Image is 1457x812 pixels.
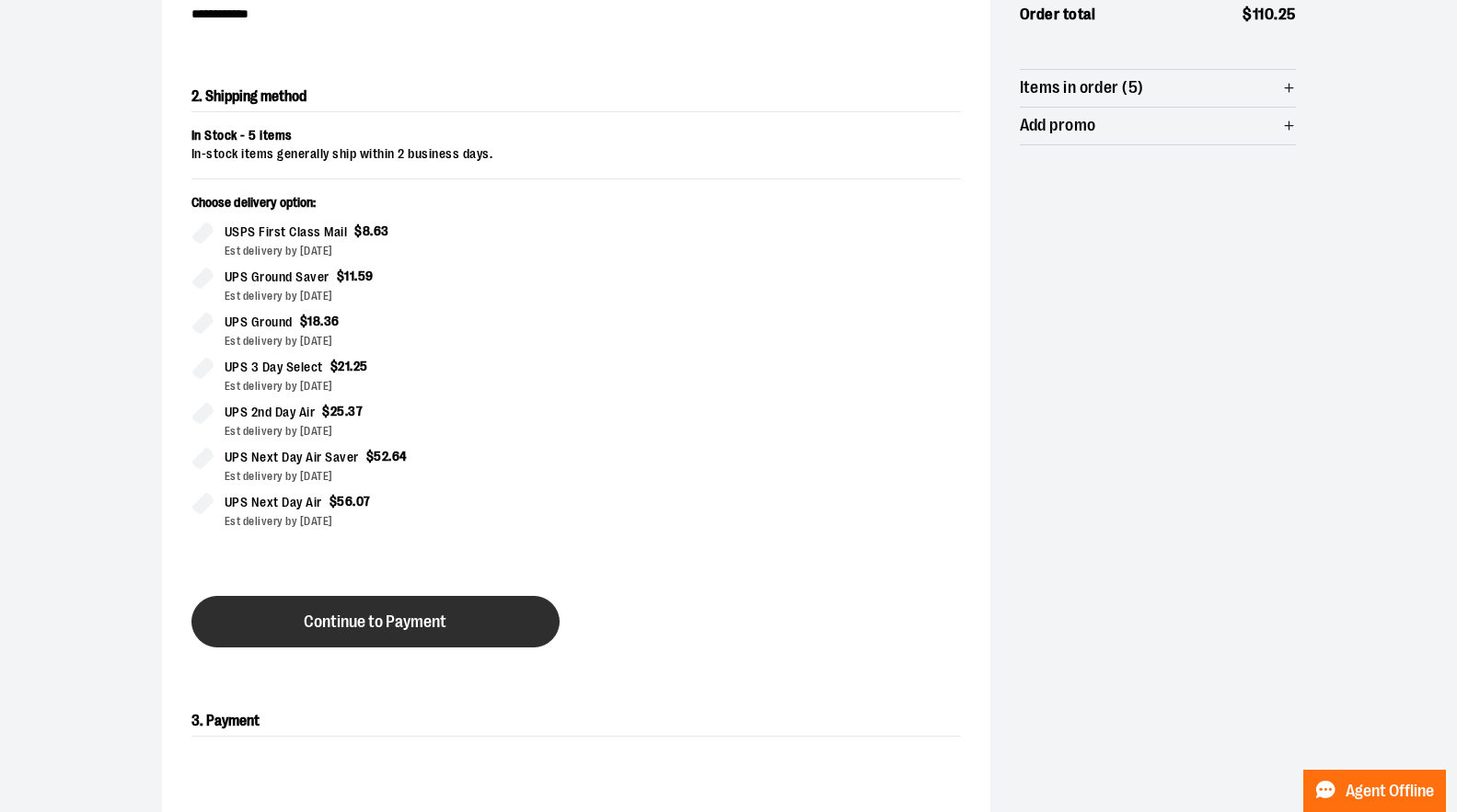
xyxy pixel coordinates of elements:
span: UPS 2nd Day Air [225,402,316,423]
input: UPS Ground Saver$11.59Est delivery by [DATE] [191,267,214,289]
h2: 2. Shipping method [191,82,961,112]
span: 110 [1253,6,1275,23]
span: 07 [356,494,371,509]
p: Choose delivery option: [191,194,561,222]
span: UPS Next Day Air [225,492,322,513]
span: 59 [358,269,374,283]
span: $ [337,269,345,283]
span: 8 [363,223,371,238]
h2: 3. Payment [191,706,961,737]
button: Agent Offline [1303,770,1446,812]
div: Est delivery by [DATE] [225,423,561,440]
span: . [370,223,374,238]
span: $ [330,359,339,373]
span: USPS First Class Mail [225,222,348,243]
span: . [350,359,353,373]
span: UPS Ground [225,312,293,333]
span: . [345,404,349,418]
span: UPS Next Day Air Saver [225,447,359,468]
span: . [353,494,356,509]
span: 64 [392,449,408,463]
button: Add promo [1020,108,1296,144]
div: Est delivery by [DATE] [225,333,561,349]
span: 36 [324,314,340,328]
span: UPS 3 Day Select [225,357,323,378]
span: 52 [374,449,388,463]
span: 25 [353,359,368,373]
span: . [388,449,392,463]
span: . [1274,6,1278,23]
button: Items in order (5) [1020,70,1296,107]
span: UPS Ground Saver [225,267,330,288]
span: Continue to Payment [304,613,446,631]
span: Add promo [1020,117,1096,134]
span: 18 [307,314,320,328]
div: In Stock - 5 items [191,127,961,145]
span: 25 [330,404,345,418]
span: 37 [348,404,363,418]
span: $ [300,314,308,328]
span: 21 [338,359,350,373]
button: Continue to Payment [191,596,560,647]
input: USPS First Class Mail$8.63Est delivery by [DATE] [191,222,214,244]
input: UPS Ground$18.36Est delivery by [DATE] [191,312,214,334]
span: 56 [337,494,353,509]
div: Est delivery by [DATE] [225,513,561,530]
span: $ [354,223,363,238]
div: Est delivery by [DATE] [225,243,561,259]
input: UPS 3 Day Select$21.25Est delivery by [DATE] [191,357,214,379]
span: 25 [1278,6,1296,23]
div: Est delivery by [DATE] [225,288,561,304]
div: In-stock items generally ship within 2 business days. [191,145,961,164]
span: $ [366,449,375,463]
span: Order total [1020,3,1096,27]
span: $ [1243,6,1253,23]
span: $ [322,404,330,418]
span: . [320,314,324,328]
span: $ [330,494,338,509]
span: . [354,269,358,283]
div: Est delivery by [DATE] [225,468,561,485]
span: 63 [374,223,389,238]
input: UPS Next Day Air Saver$52.64Est delivery by [DATE] [191,447,214,469]
span: Agent Offline [1346,783,1434,800]
div: Est delivery by [DATE] [225,378,561,395]
span: 11 [344,269,354,283]
span: Items in order (5) [1020,79,1144,97]
input: UPS 2nd Day Air$25.37Est delivery by [DATE] [191,402,214,424]
input: UPS Next Day Air$56.07Est delivery by [DATE] [191,492,214,514]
